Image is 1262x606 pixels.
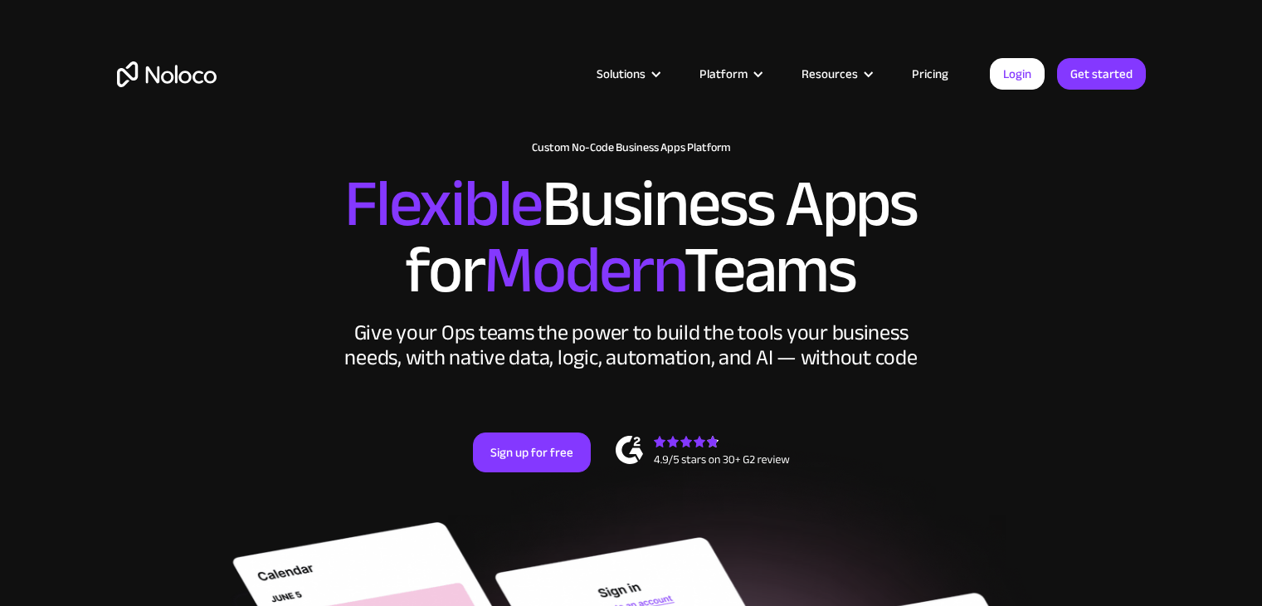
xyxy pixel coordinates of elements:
[781,63,891,85] div: Resources
[699,63,748,85] div: Platform
[597,63,646,85] div: Solutions
[679,63,781,85] div: Platform
[576,63,679,85] div: Solutions
[117,61,217,87] a: home
[344,142,542,266] span: Flexible
[117,171,1146,304] h2: Business Apps for Teams
[990,58,1045,90] a: Login
[1057,58,1146,90] a: Get started
[484,208,684,332] span: Modern
[891,63,969,85] a: Pricing
[473,433,591,472] a: Sign up for free
[802,63,858,85] div: Resources
[341,320,922,370] div: Give your Ops teams the power to build the tools your business needs, with native data, logic, au...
